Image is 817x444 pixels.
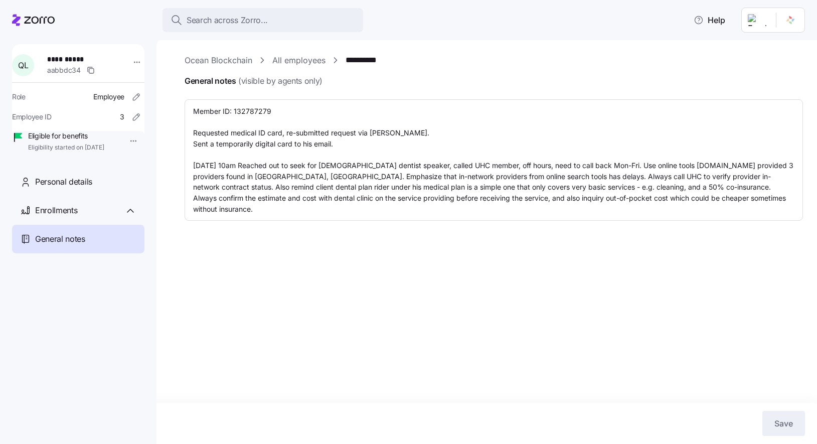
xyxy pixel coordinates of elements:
textarea: Member ID: 132787279 Requested medical ID card, re-submitted request via [PERSON_NAME]. Sent a te... [185,99,803,221]
a: Ocean Blockchain [185,54,252,67]
span: (visible by agents only) [238,75,322,87]
span: General notes [35,233,85,245]
span: Search across Zorro... [187,14,268,27]
img: Employer logo [748,14,768,26]
span: 3 [120,112,124,122]
span: General notes [185,75,322,87]
span: Employee [93,92,124,102]
span: Enrollments [35,204,77,217]
span: Employee ID [12,112,52,122]
span: Eligible for benefits [28,131,104,141]
button: Search across Zorro... [162,8,363,32]
span: aabbdc34 [47,65,81,75]
span: Eligibility started on [DATE] [28,143,104,152]
span: Save [774,417,793,429]
span: Personal details [35,176,92,188]
a: All employees [272,54,325,67]
span: Help [694,14,725,26]
span: Q L [18,61,28,69]
img: 5711ede7-1a95-4d76-b346-8039fc8124a1-1741415864132.png [782,12,798,28]
button: Help [686,10,733,30]
span: Role [12,92,26,102]
button: Save [762,411,805,436]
